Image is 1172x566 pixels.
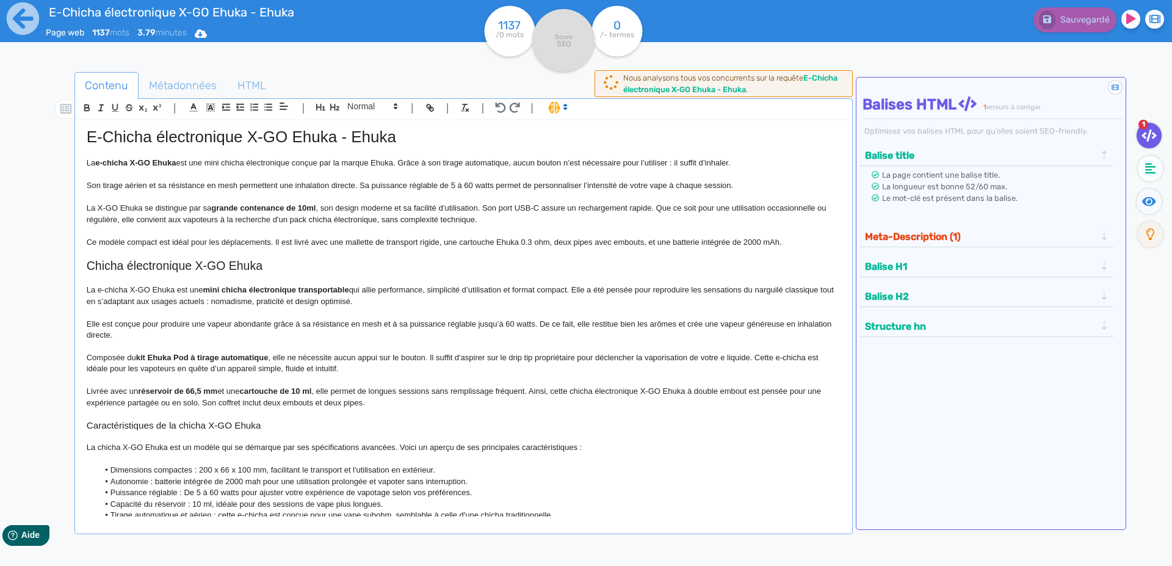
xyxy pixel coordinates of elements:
tspan: /- termes [600,31,634,39]
tspan: 1137 [499,18,521,32]
span: Contenu [75,69,138,102]
li: Tirage automatique et aérien : cette e-chicha est conçue pour une vape subohm, semblable à celle ... [98,510,840,521]
button: Sauvegardé [1033,7,1116,32]
tspan: /0 mots [496,31,524,39]
li: Autonomie : batterie intégrée de 2000 mah pour une utilisation prolongée et vapoter sans interrup... [98,476,840,487]
span: Sauvegardé [1060,15,1110,25]
strong: cartouche de 10 ml [240,386,312,396]
tspan: 0 [613,18,621,32]
span: | [481,100,484,116]
button: Structure hn [861,316,1099,336]
p: Ce modèle compact est idéal pour les déplacements. Il est livré avec une mallette de transport ri... [87,237,841,248]
button: Balise H2 [861,286,1099,307]
strong: e-chicha X-GO Ehuka [95,158,176,167]
span: Aligment [275,99,292,114]
strong: grande contenance de 10ml [211,203,316,212]
strong: réservoir de 66,5 mm [138,386,217,396]
span: Métadonnées [139,69,226,102]
span: | [411,100,414,116]
strong: kit Ehuka Pod à tirage automatique [136,353,269,362]
b: 3.79 [137,27,156,38]
div: Optimisez vos balises HTML pour qu’elles soient SEO-friendly. [863,125,1123,137]
span: 1 [983,103,986,111]
tspan: SEO [557,39,571,48]
div: Meta-Description (1) [861,227,1112,247]
div: Balise H1 [861,256,1112,277]
strong: mini chicha électronique transportable [203,285,349,294]
a: Métadonnées [139,72,227,100]
p: La chicha X-GO Ehuka est un modèle qui se démarque par ses spécifications avancées. Voici un aper... [87,442,841,453]
div: Balise H2 [861,286,1112,307]
p: La e-chicha X-GO Ehuka est une qui allie performance, simplicité d’utilisation et format compact.... [87,285,841,307]
p: Livrée avec un et une , elle permet de longues sessions sans remplissage fréquent. Ainsi, cette c... [87,386,841,408]
li: Puissance réglable : De 5 à 60 watts pour ajuster votre expérience de vapotage selon vos préféren... [98,487,840,498]
span: Page web [46,27,84,38]
a: HTML [227,72,277,100]
span: mots [92,27,129,38]
span: erreurs à corriger [986,103,1041,111]
button: Balise title [861,145,1099,165]
li: Dimensions compactes : 200 x 66 x 100 mm, facilitant le transport et l'utilisation en extérieur. [98,465,840,476]
span: Aide [62,10,81,20]
span: La page contient une balise title. [882,170,1000,180]
button: Meta-Description (1) [861,227,1099,247]
p: Elle est conçue pour produire une vapeur abondante grâce à sa résistance en mesh et à sa puissanc... [87,319,841,341]
a: Contenu [74,72,139,100]
span: | [302,100,305,116]
span: La longueur est bonne 52/60 max. [882,182,1007,191]
input: title [46,2,397,22]
tspan: Score [555,33,573,41]
span: Le mot-clé est présent dans la balise. [882,194,1018,203]
span: I.Assistant [543,100,571,115]
p: Composée du , elle ne nécessite aucun appui sur le bouton. Il suffit d'aspirer sur le drip tip pr... [87,352,841,375]
h4: Balises HTML [863,96,1123,114]
b: 1137 [92,27,110,38]
div: Balise title [861,145,1112,165]
span: 1 [1138,120,1148,129]
p: La est une mini chicha électronique conçue par la marque Ehuka. Grâce à son tirage automatique, a... [87,158,841,169]
button: Balise H1 [861,256,1099,277]
div: Nous analysons tous vos concurrents sur la requête . [623,72,845,95]
div: Structure hn [861,316,1112,336]
span: minutes [137,27,187,38]
p: La X-GO Ehuka se distingue par sa , son design moderne et sa facilité d’utilisation. Son port USB... [87,203,841,225]
h1: E-Chicha électronique X-GO Ehuka - Ehuka [87,128,841,147]
span: | [446,100,449,116]
h3: Caractéristiques de la chicha X-GO Ehuka [87,420,841,431]
p: Son tirage aérien et sa résistance en mesh permettent une inhalation directe. Sa puissance réglab... [87,180,841,191]
span: | [173,100,176,116]
span: HTML [228,69,276,102]
li: Capacité du réservoir : 10 ml, idéale pour des sessions de vape plus longues. [98,499,840,510]
span: | [530,100,534,116]
h2: Chicha électronique X-GO Ehuka [87,259,841,273]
